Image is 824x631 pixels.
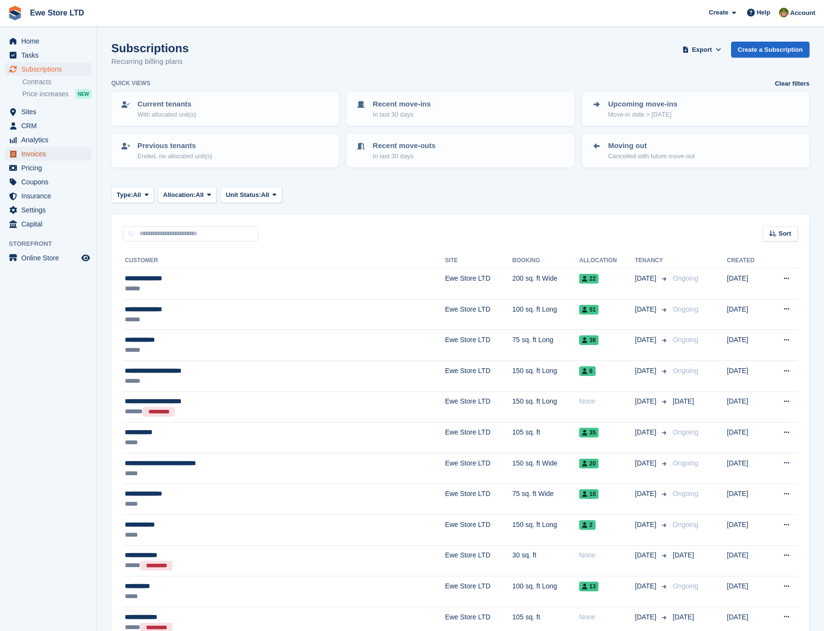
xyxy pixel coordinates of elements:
[681,42,723,58] button: Export
[5,48,91,62] a: menu
[5,175,91,189] a: menu
[445,422,512,453] td: Ewe Store LTD
[635,520,658,530] span: [DATE]
[512,576,579,607] td: 100 sq. ft Long
[445,514,512,545] td: Ewe Store LTD
[133,190,141,200] span: All
[5,147,91,161] a: menu
[80,252,91,264] a: Preview store
[22,90,69,99] span: Price increases
[512,361,579,391] td: 150 sq. ft Long
[26,5,88,21] a: Ewe Store LTD
[727,453,768,484] td: [DATE]
[635,335,658,345] span: [DATE]
[583,135,809,166] a: Moving out Cancelled with future move-out
[163,190,195,200] span: Allocation:
[21,175,79,189] span: Coupons
[5,34,91,48] a: menu
[583,93,809,125] a: Upcoming move-ins Move-in date > [DATE]
[226,190,261,200] span: Unit Status:
[123,253,445,269] th: Customer
[635,366,658,376] span: [DATE]
[635,427,658,437] span: [DATE]
[512,330,579,361] td: 75 sq. ft Long
[579,459,599,468] span: 20
[137,99,196,110] p: Current tenants
[5,133,91,147] a: menu
[21,161,79,175] span: Pricing
[445,269,512,300] td: Ewe Store LTD
[5,62,91,76] a: menu
[727,484,768,515] td: [DATE]
[373,151,435,161] p: In last 30 days
[195,190,204,200] span: All
[445,484,512,515] td: Ewe Store LTD
[673,490,698,497] span: Ongoing
[5,119,91,133] a: menu
[779,229,791,239] span: Sort
[21,203,79,217] span: Settings
[347,135,573,166] a: Recent move-outs In last 30 days
[727,576,768,607] td: [DATE]
[673,582,698,590] span: Ongoing
[757,8,770,17] span: Help
[579,305,599,315] span: 51
[9,239,96,249] span: Storefront
[112,93,338,125] a: Current tenants With allocated unit(s)
[673,274,698,282] span: Ongoing
[445,330,512,361] td: Ewe Store LTD
[261,190,270,200] span: All
[512,299,579,330] td: 100 sq. ft Long
[5,251,91,265] a: menu
[727,269,768,300] td: [DATE]
[512,391,579,422] td: 150 sq. ft Long
[579,253,635,269] th: Allocation
[21,119,79,133] span: CRM
[512,269,579,300] td: 200 sq. ft Wide
[709,8,728,17] span: Create
[22,89,91,99] a: Price increases NEW
[5,217,91,231] a: menu
[579,550,635,560] div: None
[608,151,695,161] p: Cancelled with future move-out
[673,367,698,375] span: Ongoing
[579,582,599,591] span: 13
[579,366,596,376] span: 6
[512,422,579,453] td: 105 sq. ft
[21,48,79,62] span: Tasks
[445,576,512,607] td: Ewe Store LTD
[635,612,658,622] span: [DATE]
[21,189,79,203] span: Insurance
[445,391,512,422] td: Ewe Store LTD
[512,453,579,484] td: 150 sq. ft Wide
[779,8,789,17] img: Jason Butcher
[608,110,677,120] p: Move-in date > [DATE]
[635,458,658,468] span: [DATE]
[373,110,431,120] p: In last 30 days
[22,77,91,87] a: Contracts
[512,545,579,576] td: 30 sq. ft
[158,187,217,203] button: Allocation: All
[21,105,79,119] span: Sites
[137,151,212,161] p: Ended, no allocated unit(s)
[635,550,658,560] span: [DATE]
[608,140,695,151] p: Moving out
[635,396,658,406] span: [DATE]
[5,161,91,175] a: menu
[579,520,596,530] span: 2
[8,6,22,20] img: stora-icon-8386f47178a22dfd0bd8f6a31ec36ba5ce8667c1dd55bd0f319d3a0aa187defe.svg
[635,253,669,269] th: Tenancy
[111,56,189,67] p: Recurring billing plans
[608,99,677,110] p: Upcoming move-ins
[445,453,512,484] td: Ewe Store LTD
[635,581,658,591] span: [DATE]
[21,133,79,147] span: Analytics
[112,135,338,166] a: Previous tenants Ended, no allocated unit(s)
[512,484,579,515] td: 75 sq. ft Wide
[579,274,599,284] span: 22
[445,361,512,391] td: Ewe Store LTD
[137,110,196,120] p: With allocated unit(s)
[373,140,435,151] p: Recent move-outs
[673,613,694,621] span: [DATE]
[579,335,599,345] span: 36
